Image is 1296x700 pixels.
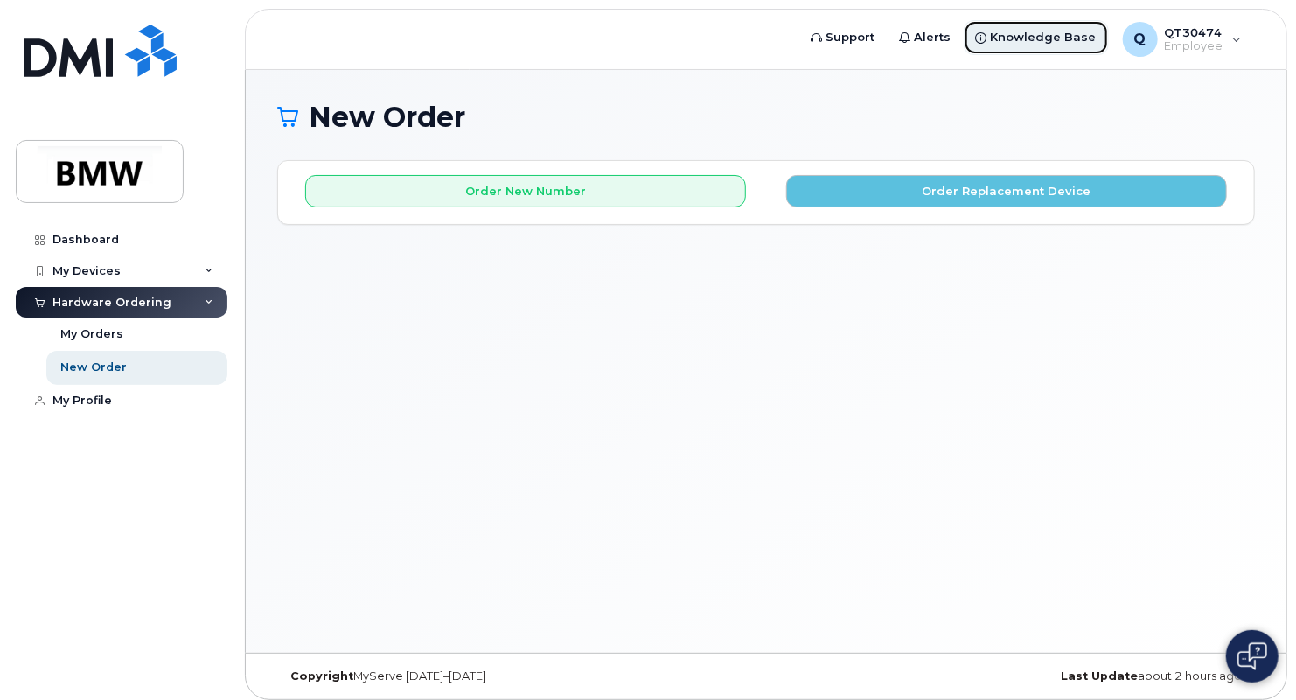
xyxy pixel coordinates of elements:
div: MyServe [DATE]–[DATE] [277,669,603,683]
h1: New Order [277,101,1255,132]
strong: Last Update [1061,669,1138,682]
button: Order Replacement Device [786,175,1227,207]
button: Order New Number [305,175,746,207]
img: Open chat [1237,642,1267,670]
div: about 2 hours ago [929,669,1255,683]
strong: Copyright [290,669,353,682]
